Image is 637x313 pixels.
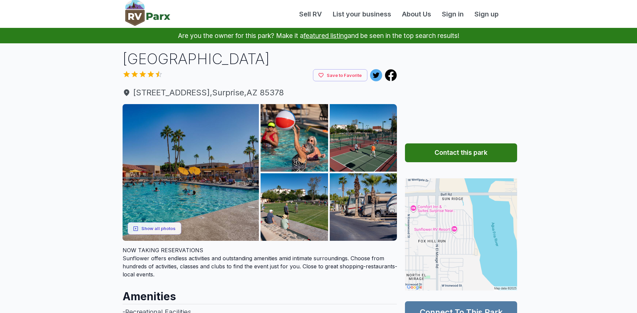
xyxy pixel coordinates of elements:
a: Sell RV [294,9,327,19]
a: Sign up [469,9,504,19]
img: pho_850000094_01.jpg [123,104,259,241]
a: featured listing [304,32,348,40]
img: pho_850000094_03.jpg [330,104,397,172]
img: pho_850000094_04.jpg [261,173,328,241]
img: pho_850000094_05.jpg [330,173,397,241]
img: Map for Sunflower RV Resort [405,178,517,290]
button: Show all photos [128,222,181,235]
a: List your business [327,9,397,19]
a: Sign in [437,9,469,19]
button: Save to Favorite [313,69,367,82]
img: pho_850000094_02.jpg [261,104,328,172]
a: [STREET_ADDRESS],Surprise,AZ 85378 [123,87,397,99]
div: Sunflower offers endless activities and outstanding amenities amid intimate surroundings. Choose ... [123,246,397,278]
h2: Amenities [123,284,397,304]
iframe: Advertisement [405,49,517,133]
button: Contact this park [405,143,517,162]
h1: [GEOGRAPHIC_DATA] [123,49,397,69]
span: [STREET_ADDRESS] , Surprise , AZ 85378 [123,87,397,99]
p: Are you the owner for this park? Make it a and be seen in the top search results! [8,28,629,43]
span: NOW TAKING RESERVATIONS [123,247,203,254]
a: About Us [397,9,437,19]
